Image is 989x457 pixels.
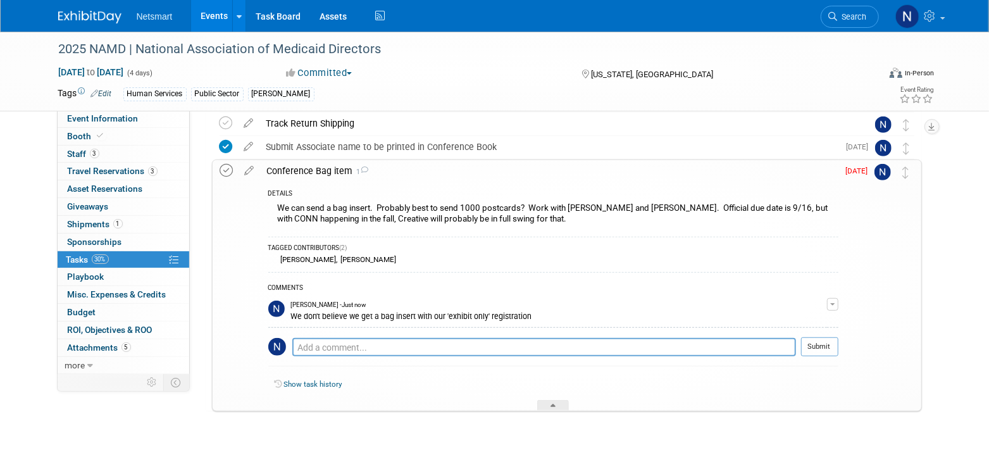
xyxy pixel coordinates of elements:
[90,149,99,158] span: 3
[58,11,121,23] img: ExhibitDay
[268,301,285,317] img: Nina Finn
[875,116,892,133] img: Nina Finn
[291,301,366,310] span: [PERSON_NAME] - Just now
[238,118,260,129] a: edit
[58,128,189,145] a: Booth
[890,68,902,78] img: Format-Inperson.png
[239,165,261,177] a: edit
[58,198,189,215] a: Giveaways
[142,374,164,391] td: Personalize Event Tab Strip
[97,132,104,139] i: Booth reservation complete
[113,219,123,228] span: 1
[268,338,286,356] img: Nina Finn
[903,166,909,178] i: Move task
[58,357,189,374] a: more
[68,149,99,159] span: Staff
[260,113,850,134] div: Track Return Shipping
[338,255,397,264] div: [PERSON_NAME]
[268,200,838,230] div: We can send a bag insert. Probably best to send 1000 postcards? Work with [PERSON_NAME] and [PERS...
[58,286,189,303] a: Misc. Expenses & Credits
[238,141,260,153] a: edit
[847,142,875,151] span: [DATE]
[68,272,104,282] span: Playbook
[68,325,152,335] span: ROI, Objectives & ROO
[68,131,106,141] span: Booth
[904,68,934,78] div: In-Person
[123,87,187,101] div: Human Services
[92,254,109,264] span: 30%
[838,12,867,22] span: Search
[127,69,153,77] span: (4 days)
[58,216,189,233] a: Shipments1
[58,268,189,285] a: Playbook
[68,289,166,299] span: Misc. Expenses & Credits
[58,66,125,78] span: [DATE] [DATE]
[801,337,838,356] button: Submit
[121,342,131,352] span: 5
[260,136,839,158] div: Submit Associate name to be printed in Conference Book
[804,66,935,85] div: Event Format
[278,255,337,264] div: [PERSON_NAME]
[284,380,342,389] a: Show task history
[58,234,189,251] a: Sponsorships
[875,140,892,156] img: Nina Finn
[85,67,97,77] span: to
[58,87,112,101] td: Tags
[821,6,879,28] a: Search
[268,189,838,200] div: DETAILS
[248,87,314,101] div: [PERSON_NAME]
[268,282,838,296] div: COMMENTS
[68,166,158,176] span: Travel Reservations
[91,89,112,98] a: Edit
[591,70,713,79] span: [US_STATE], [GEOGRAPHIC_DATA]
[66,254,109,265] span: Tasks
[904,142,910,154] i: Move task
[68,307,96,317] span: Budget
[58,110,189,127] a: Event Information
[874,164,891,180] img: Nina Finn
[268,254,838,265] div: ,
[899,87,933,93] div: Event Rating
[58,163,189,180] a: Travel Reservations3
[58,180,189,197] a: Asset Reservations
[68,113,139,123] span: Event Information
[68,201,109,211] span: Giveaways
[148,166,158,176] span: 3
[163,374,189,391] td: Toggle Event Tabs
[137,11,173,22] span: Netsmart
[65,360,85,370] span: more
[340,244,347,251] span: (2)
[68,219,123,229] span: Shipments
[268,244,838,254] div: TAGGED CONTRIBUTORS
[191,87,244,101] div: Public Sector
[58,304,189,321] a: Budget
[54,38,860,61] div: 2025 NAMD | National Association of Medicaid Directors
[68,237,122,247] span: Sponsorships
[846,166,874,175] span: [DATE]
[58,251,189,268] a: Tasks30%
[68,342,131,353] span: Attachments
[261,160,838,182] div: Conference Bag item
[58,322,189,339] a: ROI, Objectives & ROO
[895,4,919,28] img: Nina Finn
[68,184,143,194] span: Asset Reservations
[352,168,369,176] span: 1
[904,119,910,131] i: Move task
[58,146,189,163] a: Staff3
[291,310,827,322] div: We don't believe we get a bag insert with our 'exhibit only' registration
[58,339,189,356] a: Attachments5
[282,66,357,80] button: Committed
